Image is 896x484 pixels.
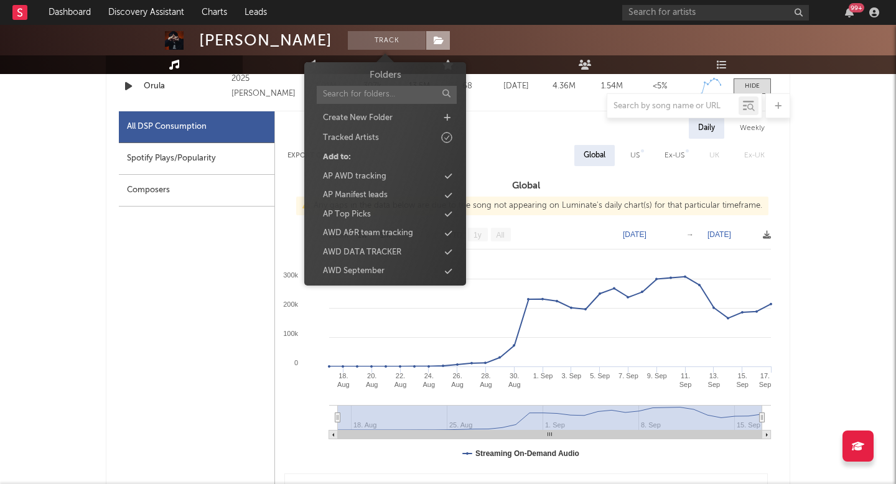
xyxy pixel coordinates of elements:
div: 4.36M [543,80,585,93]
div: 1.54M [591,80,633,93]
text: 11. Sep [679,372,692,388]
a: Orula [144,80,225,93]
div: Tracked Artists [323,132,379,144]
div: Weekly [730,118,774,139]
div: AP AWD tracking [323,170,386,183]
text: 300k [283,271,298,279]
text: 15. Sep [736,372,749,388]
div: 2025 [PERSON_NAME] [231,72,299,101]
text: 17. Sep [759,372,772,388]
text: 5. Sep [590,372,610,379]
div: All DSP Consumption [127,119,207,134]
div: Any gaps in the data below are due to the song not appearing on Luminate's daily chart(s) for tha... [296,197,768,215]
text: 0 [294,359,298,366]
input: Search for artists [622,5,809,21]
text: 9. Sep [647,372,667,379]
h3: Folders [370,68,401,83]
text: [DATE] [623,230,646,239]
button: Track [348,31,426,50]
text: Streaming On-Demand Audio [475,449,579,458]
text: 100k [283,330,298,337]
div: [DATE] [495,80,537,93]
div: AWD A&R team tracking [323,227,413,240]
div: Composers [119,175,274,207]
div: AP Manifest leads [323,189,388,202]
text: 1y [474,231,482,240]
div: Daily [689,118,724,139]
text: 13. Sep [708,372,721,388]
div: 99 + [849,3,864,12]
div: US [630,148,640,163]
input: Search by song name or URL [607,101,739,111]
text: 200k [283,300,298,308]
div: All DSP Consumption [119,111,274,143]
text: 22. Aug [394,372,407,388]
text: 26. Aug [451,372,464,388]
div: Ex-US [665,148,684,163]
input: Search for folders... [317,86,457,104]
div: AWD DATA TRACKER [323,246,401,259]
text: [DATE] [707,230,731,239]
div: <5% [639,80,681,93]
div: Spotify Plays/Popularity [119,143,274,175]
div: AP Top Picks [323,208,371,221]
text: → [686,230,694,239]
text: 30. Aug [508,372,521,388]
h3: Global [275,179,777,193]
button: Export CSV [287,152,339,159]
text: 1. Sep [533,372,553,379]
text: 20. Aug [366,372,378,388]
button: 99+ [845,7,854,17]
div: Create New Folder [323,112,393,124]
text: 24. Aug [423,372,436,388]
div: 68 [446,80,489,93]
div: AWD September [323,265,385,277]
text: 7. Sep [618,372,638,379]
text: 3. Sep [561,372,581,379]
text: 28. Aug [480,372,492,388]
div: Global [584,148,605,163]
div: Add to: [323,151,351,164]
div: [PERSON_NAME] [199,31,332,50]
text: All [496,231,504,240]
text: 18. Aug [337,372,350,388]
